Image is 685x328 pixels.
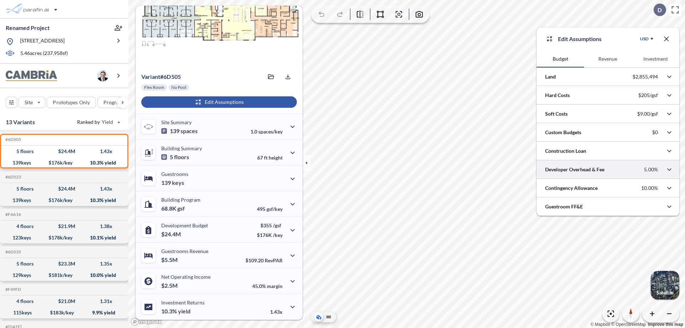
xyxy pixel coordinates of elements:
button: Aerial View [314,313,323,321]
h5: Click to copy the code [4,249,21,254]
p: Site Summary [161,119,192,125]
p: 67 [257,155,283,161]
p: Hard Costs [545,92,570,99]
img: BrandImage [6,70,57,81]
span: RevPAR [265,257,283,263]
p: Renamed Project [6,24,50,32]
p: Development Budget [161,222,208,228]
h5: Click to copy the code [4,175,21,180]
p: Program [103,99,123,106]
button: Ranked by Yield [71,116,125,128]
h5: Click to copy the code [4,212,21,217]
h5: Click to copy the code [4,137,21,142]
p: 139 [161,179,184,186]
span: gsf/key [267,206,283,212]
p: $205/gsf [638,92,658,99]
p: 495 [257,206,283,212]
p: 5.46 acres ( 237,958 sf) [20,50,68,57]
p: $176K [257,232,283,238]
span: ft [264,155,268,161]
button: Switcher ImageSatellite [651,271,679,299]
button: Site [19,97,45,108]
a: OpenStreetMap [611,322,646,327]
a: Mapbox [590,322,610,327]
span: spaces/key [258,128,283,135]
span: Yield [102,118,113,126]
p: 13 Variants [6,118,35,126]
p: $9.00/gsf [637,111,658,117]
p: 45.0% [252,283,283,289]
span: gsf [177,205,185,212]
p: Guestrooms Revenue [161,248,208,254]
span: /gsf [273,222,281,228]
button: Revenue [584,50,631,67]
span: margin [267,283,283,289]
p: $0 [652,129,658,136]
button: Site Plan [324,313,333,321]
p: 68.8K [161,205,185,212]
span: yield [178,308,191,315]
p: Site [25,99,33,106]
img: user logo [97,70,108,81]
p: Prototypes Only [53,99,90,106]
span: keys [172,179,184,186]
p: $355 [257,222,283,228]
span: spaces [181,127,198,135]
p: Building Program [161,197,201,203]
p: No Pool [171,85,186,90]
h5: Click to copy the code [4,287,21,292]
p: $109.20 [245,257,283,263]
p: Contingency Allowance [545,185,598,192]
a: Mapbox homepage [131,318,162,326]
p: $24.4M [161,231,182,238]
a: Improve this map [648,322,683,327]
p: D [658,7,662,13]
p: $5.5M [161,256,179,263]
p: $2,855,494 [633,74,658,80]
p: Guestroom FF&E [545,203,583,210]
span: Variant [141,73,160,80]
button: Budget [537,50,584,67]
p: Land [545,73,556,80]
p: Custom Budgets [545,129,581,136]
p: Construction Loan [545,147,586,155]
button: Prototypes Only [47,97,96,108]
div: USD [640,36,649,42]
p: Guestrooms [161,171,188,177]
p: Investment Returns [161,299,204,306]
button: Investment [632,50,679,67]
p: 5 [161,153,189,161]
p: $2.5M [161,282,179,289]
p: Edit Assumptions [558,35,602,43]
p: # 6d505 [141,73,181,80]
span: /key [273,232,283,238]
p: 139 [161,127,198,135]
p: 10.00% [641,185,658,191]
p: Net Operating Income [161,274,210,280]
p: 10.3% [161,308,191,315]
p: Building Summary [161,145,202,151]
p: [STREET_ADDRESS] [20,37,65,46]
p: 1.43x [270,309,283,315]
p: Satellite [656,290,674,296]
img: Switcher Image [651,271,679,299]
p: Soft Costs [545,110,568,117]
p: 1.0 [250,128,283,135]
p: Flex Room [144,85,164,90]
button: Program [97,97,136,108]
button: Edit Assumptions [141,96,297,108]
span: height [269,155,283,161]
span: floors [174,153,189,161]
